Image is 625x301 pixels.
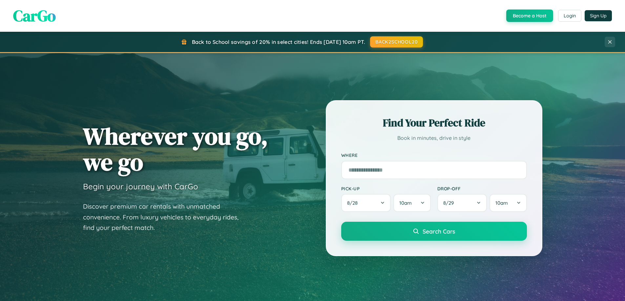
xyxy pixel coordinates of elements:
label: Where [341,153,527,158]
button: Sign Up [585,10,612,21]
p: Discover premium car rentals with unmatched convenience. From luxury vehicles to everyday rides, ... [83,201,247,233]
h2: Find Your Perfect Ride [341,116,527,130]
button: Become a Host [506,9,553,22]
span: 10am [495,200,508,206]
button: 8/29 [437,194,487,212]
span: 10am [399,200,412,206]
label: Drop-off [437,186,527,191]
span: Back to School savings of 20% in select cities! Ends [DATE] 10am PT. [192,39,365,45]
button: Login [558,10,581,22]
button: 10am [490,194,527,212]
span: Search Cars [423,228,455,235]
span: 8 / 29 [443,200,457,206]
span: CarGo [13,5,56,27]
p: Book in minutes, drive in style [341,133,527,143]
span: 8 / 28 [347,200,361,206]
button: 10am [393,194,430,212]
label: Pick-up [341,186,431,191]
button: 8/28 [341,194,391,212]
h1: Wherever you go, we go [83,123,268,175]
button: Search Cars [341,222,527,241]
h3: Begin your journey with CarGo [83,181,198,191]
button: BACK2SCHOOL20 [370,36,423,47]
